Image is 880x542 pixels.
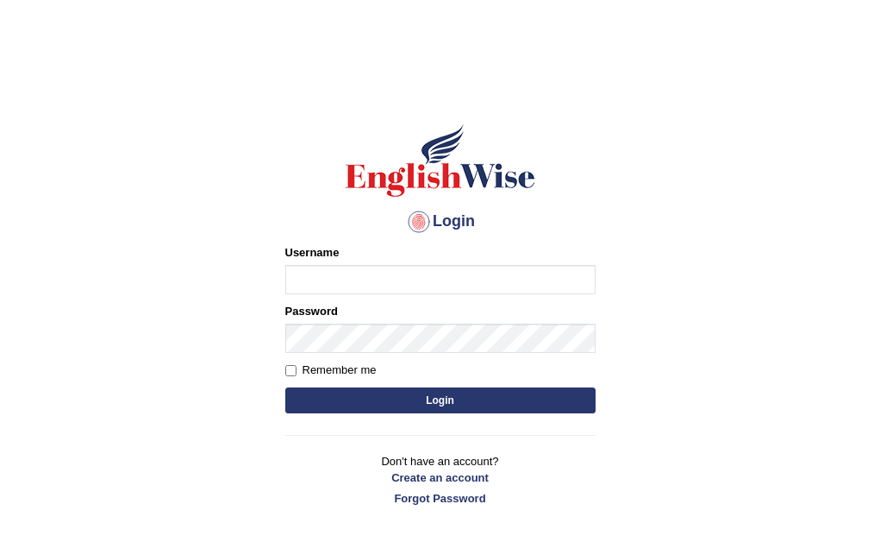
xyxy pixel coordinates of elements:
[285,303,338,319] label: Password
[285,244,340,261] label: Username
[285,365,296,376] input: Remember me
[285,490,596,507] a: Forgot Password
[285,470,596,486] a: Create an account
[285,453,596,507] p: Don't have an account?
[285,388,596,413] button: Login
[285,362,377,379] label: Remember me
[285,208,596,236] h4: Login
[342,122,539,199] img: Logo of English Wise sign in for intelligent practice with AI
